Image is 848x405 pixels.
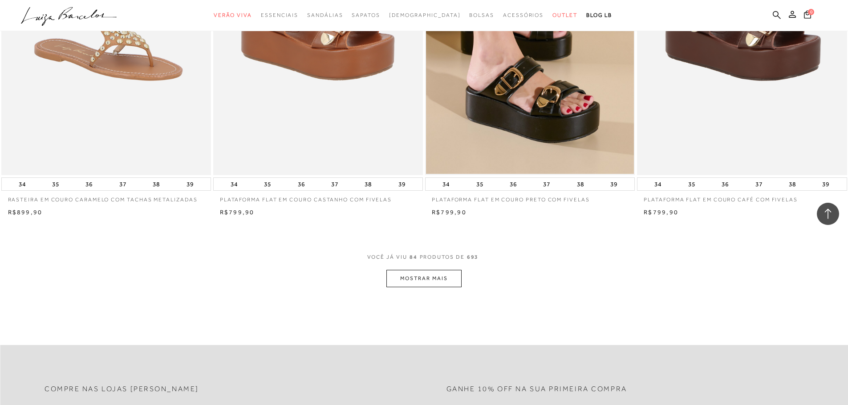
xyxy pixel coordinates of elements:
[469,7,494,24] a: noSubCategoriesText
[425,191,635,204] a: PLATAFORMA FLAT EM COURO PRETO COM FIVELAS
[213,191,423,204] a: PLATAFORMA FLAT EM COURO CASTANHO COM FIVELAS
[503,12,544,18] span: Acessórios
[753,178,765,190] button: 37
[352,7,380,24] a: noSubCategoriesText
[8,209,43,216] span: R$899,90
[1,191,211,204] a: RASTEIRA EM COURO CARAMELO COM TACHAS METALIZADAS
[410,253,418,270] span: 84
[552,12,577,18] span: Outlet
[49,178,62,190] button: 35
[329,178,341,190] button: 37
[808,9,814,15] span: 0
[820,178,832,190] button: 39
[261,178,274,190] button: 35
[184,178,196,190] button: 39
[307,12,343,18] span: Sandálias
[644,209,678,216] span: R$799,90
[352,12,380,18] span: Sapatos
[801,10,814,22] button: 0
[552,7,577,24] a: noSubCategoriesText
[507,178,519,190] button: 36
[503,7,544,24] a: noSubCategoriesText
[440,178,452,190] button: 34
[220,209,255,216] span: R$799,90
[150,178,162,190] button: 38
[719,178,731,190] button: 36
[295,178,308,190] button: 36
[83,178,95,190] button: 36
[45,385,199,393] h2: Compre nas lojas [PERSON_NAME]
[367,253,407,261] span: VOCê JÁ VIU
[608,178,620,190] button: 39
[786,178,799,190] button: 38
[446,385,627,393] h2: Ganhe 10% off na sua primeira compra
[686,178,698,190] button: 35
[307,7,343,24] a: noSubCategoriesText
[586,12,612,18] span: BLOG LB
[389,12,461,18] span: [DEMOGRAPHIC_DATA]
[586,7,612,24] a: BLOG LB
[389,7,461,24] a: noSubCategoriesText
[420,253,465,261] span: PRODUTOS DE
[574,178,587,190] button: 38
[362,178,374,190] button: 38
[467,253,479,270] span: 693
[16,178,28,190] button: 34
[652,178,664,190] button: 34
[469,12,494,18] span: Bolsas
[432,209,467,216] span: R$799,90
[540,178,553,190] button: 37
[117,178,129,190] button: 37
[214,7,252,24] a: noSubCategoriesText
[386,270,461,287] button: MOSTRAR MAIS
[214,12,252,18] span: Verão Viva
[261,7,298,24] a: noSubCategoriesText
[261,12,298,18] span: Essenciais
[396,178,408,190] button: 39
[228,178,240,190] button: 34
[474,178,486,190] button: 35
[637,191,847,204] a: PLATAFORMA FLAT EM COURO CAFÉ COM FIVELAS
